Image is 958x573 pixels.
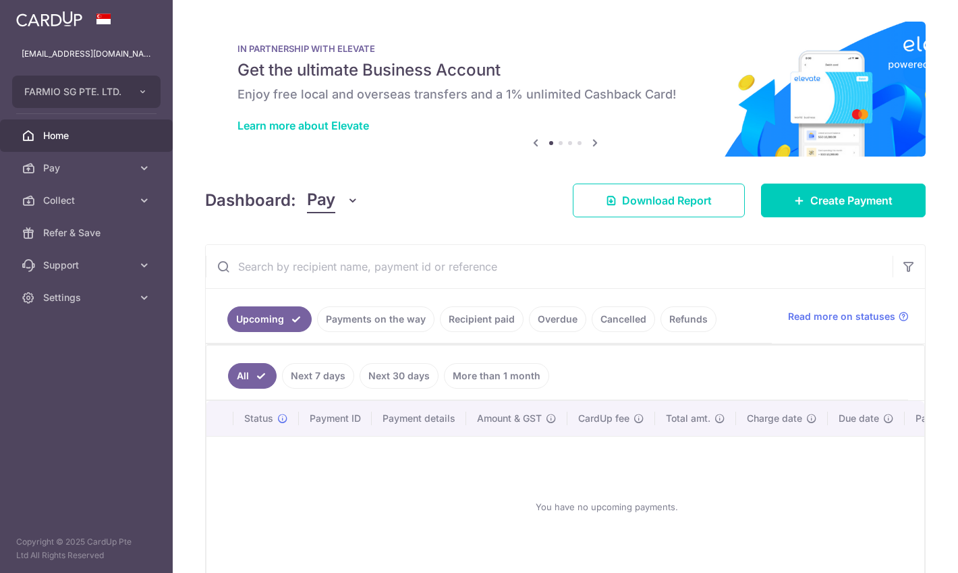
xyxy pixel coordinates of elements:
[360,363,439,389] a: Next 30 days
[237,43,893,54] p: IN PARTNERSHIP WITH ELEVATE
[592,306,655,332] a: Cancelled
[529,306,586,332] a: Overdue
[317,306,434,332] a: Payments on the way
[227,306,312,332] a: Upcoming
[622,192,712,209] span: Download Report
[761,184,926,217] a: Create Payment
[43,194,132,207] span: Collect
[307,188,359,213] button: Pay
[788,310,909,323] a: Read more on statuses
[22,47,151,61] p: [EMAIL_ADDRESS][DOMAIN_NAME]
[307,188,335,213] span: Pay
[299,401,372,436] th: Payment ID
[237,59,893,81] h5: Get the ultimate Business Account
[477,412,542,425] span: Amount & GST
[205,22,926,157] img: Renovation banner
[43,161,132,175] span: Pay
[573,184,745,217] a: Download Report
[660,306,716,332] a: Refunds
[440,306,524,332] a: Recipient paid
[43,129,132,142] span: Home
[206,245,893,288] input: Search by recipient name, payment id or reference
[237,119,369,132] a: Learn more about Elevate
[43,226,132,240] span: Refer & Save
[43,291,132,304] span: Settings
[444,363,549,389] a: More than 1 month
[578,412,629,425] span: CardUp fee
[666,412,710,425] span: Total amt.
[16,11,82,27] img: CardUp
[43,258,132,272] span: Support
[788,310,895,323] span: Read more on statuses
[747,412,802,425] span: Charge date
[372,401,466,436] th: Payment details
[24,85,124,99] span: FARMIO SG PTE. LTD.
[839,412,879,425] span: Due date
[205,188,296,213] h4: Dashboard:
[12,76,161,108] button: FARMIO SG PTE. LTD.
[244,412,273,425] span: Status
[810,192,893,209] span: Create Payment
[228,363,277,389] a: All
[282,363,354,389] a: Next 7 days
[237,86,893,103] h6: Enjoy free local and overseas transfers and a 1% unlimited Cashback Card!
